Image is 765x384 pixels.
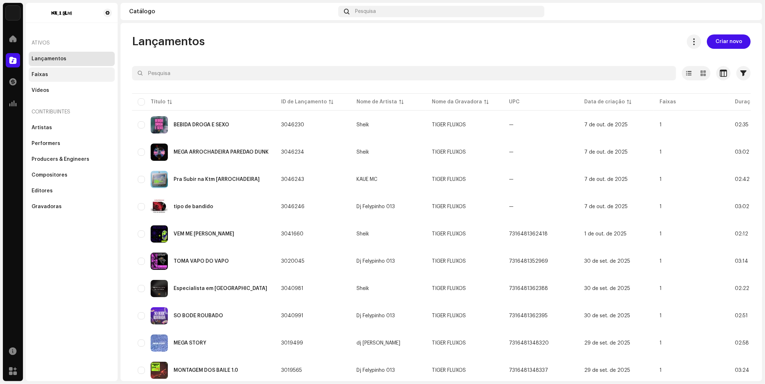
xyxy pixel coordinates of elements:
img: 5851b784-b12c-4f8e-adf8-2d74b1d34d61 [151,307,168,324]
re-m-nav-item: Gravadoras [29,200,115,214]
span: 30 de set. de 2025 [584,313,630,318]
span: Dj Felypinho 013 [356,259,420,264]
div: MEGA ARROCHADEIRA PAREDÃO DUNK [174,150,269,155]
span: 1 [660,286,662,291]
div: SO BODE ROUBADO [174,313,223,318]
span: 03:14 [735,259,748,264]
div: Sheik [356,286,369,291]
span: TIGER FLUXOS [432,286,466,291]
span: 1 [660,122,662,127]
span: 1 [660,177,662,182]
span: Lançamentos [132,34,205,49]
div: Gravadoras [32,204,62,210]
span: 3041660 [281,231,303,237]
img: b6d04628-0592-41e2-88f9-1c62633116e1 [151,116,168,134]
div: dj [PERSON_NAME] [356,341,400,346]
span: 7 de out. de 2025 [584,177,628,182]
div: Data de criação [584,98,625,106]
span: — [509,204,514,209]
span: — [509,122,514,127]
span: 03:02 [735,150,749,155]
div: Catálogo [129,9,335,14]
span: 1 [660,313,662,318]
span: TIGER FLUXOS [432,259,466,264]
span: Pesquisa [355,9,376,14]
span: TIGER FLUXOS [432,313,466,318]
span: Dj Felypinho 013 [356,313,420,318]
div: Producers & Engineers [32,156,89,162]
span: 1 [660,204,662,209]
span: 3019565 [281,368,302,373]
span: Sheik [356,122,420,127]
span: 7 de out. de 2025 [584,122,628,127]
span: 03:02 [735,204,749,209]
img: d3dc03cc-8e69-4ef2-954d-8ae858b8f253 [742,6,754,17]
re-m-nav-item: Faixas [29,67,115,82]
span: 3046230 [281,122,304,127]
span: 30 de set. de 2025 [584,259,630,264]
re-m-nav-item: Lançamentos [29,52,115,66]
re-a-nav-header: Contribuintes [29,103,115,121]
span: Sheik [356,286,420,291]
span: 29 de set. de 2025 [584,341,630,346]
span: 3020045 [281,259,304,264]
div: Nome de Artista [356,98,397,106]
img: 2df20071-446d-447b-8888-ce1274353b08 [6,6,20,20]
re-m-nav-item: Editores [29,184,115,198]
span: 3040981 [281,286,303,291]
span: 1 [660,150,662,155]
span: TIGER FLUXOS [432,341,466,346]
img: 47e1e63b-e1ca-4dcc-bebe-a7bc832bde39 [151,334,168,352]
span: TIGER FLUXOS [432,204,466,209]
div: Faixas [32,72,48,78]
span: 7316481362418 [509,231,548,237]
span: 1 [660,259,662,264]
span: 1 [660,341,662,346]
div: Pra Subir na Ktm [ARROCHADEIRA] [174,177,260,182]
img: 6eb9edd9-625e-485b-93de-430d9f478451 [151,225,168,243]
span: 3046246 [281,204,304,209]
span: TIGER FLUXOS [432,231,466,237]
re-m-nav-item: Performers [29,136,115,151]
span: 03:24 [735,368,749,373]
span: 7316481362395 [509,313,548,318]
span: 30 de set. de 2025 [584,286,630,291]
div: tipo de bandido [174,204,213,209]
span: Sheik [356,150,420,155]
span: 7316481352969 [509,259,548,264]
div: Sheik [356,231,369,237]
span: 02:42 [735,177,750,182]
span: 29 de set. de 2025 [584,368,630,373]
span: 3046243 [281,177,304,182]
img: 381921b5-1c5e-4413-9113-0cdab189be96 [151,253,168,270]
re-m-nav-item: Artistas [29,121,115,135]
img: 2297a9af-1354-4da4-95be-9cf74dd7d6af [32,9,92,17]
div: BEBIDA DROGA E SEXO [174,122,229,127]
img: 49115336-6191-459e-a482-a2b6cde291a1 [151,198,168,215]
span: 7 de out. de 2025 [584,204,628,209]
span: 02:12 [735,231,748,237]
span: 02:58 [735,341,749,346]
div: TOMA VAPO DO VAPO [174,259,229,264]
span: TIGER FLUXOS [432,177,466,182]
img: 4cd55020-b9f8-41dc-9a6c-40213efd9c1d [151,362,168,379]
span: 1 de out. de 2025 [584,231,627,237]
div: MEGA STORY [174,341,206,346]
span: 02:35 [735,122,749,127]
re-m-nav-item: Vídeos [29,83,115,98]
span: 7316481348320 [509,341,549,346]
div: Performers [32,141,60,146]
div: Vídeos [32,88,49,93]
div: Dj Felypinho 013 [356,259,395,264]
span: TIGER FLUXOS [432,122,466,127]
div: Lançamentos [32,56,66,62]
div: Sheik [356,150,369,155]
span: KAUE MC [356,177,420,182]
input: Pesquisa [132,66,676,80]
div: Editores [32,188,53,194]
button: Criar novo [707,34,751,49]
span: 7316481348337 [509,368,548,373]
div: Dj Felypinho 013 [356,313,395,318]
span: Dj Felypinho 013 [356,204,420,209]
